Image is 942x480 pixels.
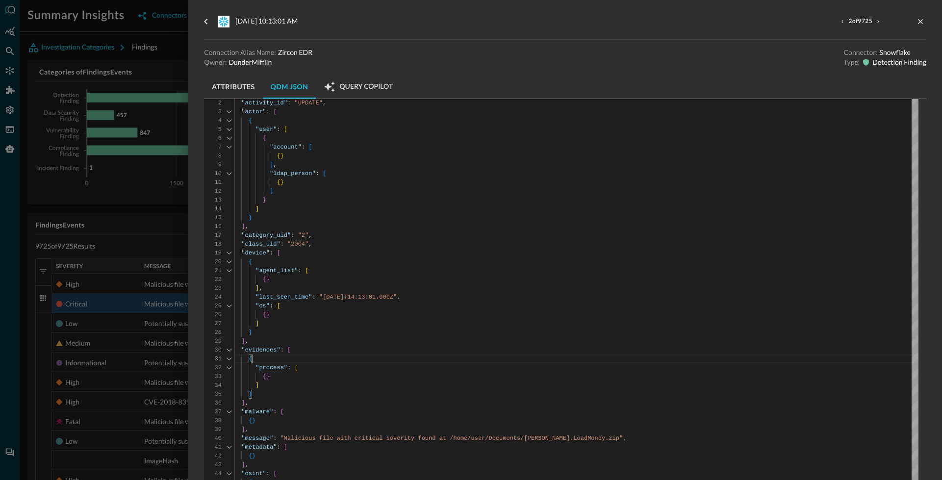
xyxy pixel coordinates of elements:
span: } [266,311,270,318]
button: next result [873,17,883,26]
span: , [623,435,626,442]
span: "device" [242,250,270,256]
p: [DATE] 10:13:01 AM [235,16,298,27]
span: "user" [255,126,277,133]
span: : [277,444,280,451]
span: ] [255,320,259,327]
span: , [273,161,277,168]
div: 31 [204,354,222,363]
div: 42 [204,452,222,460]
span: : [273,408,277,415]
span: } [252,417,255,424]
p: Connection Alias Name: [204,48,276,57]
div: Click to collapse the range. [223,407,235,416]
span: ] [270,161,273,168]
span: { [249,258,252,265]
div: Click to collapse the range. [223,346,235,354]
span: } [266,373,270,380]
div: 39 [204,425,222,434]
span: "metadata" [242,444,277,451]
span: [ [273,470,277,477]
div: 40 [204,434,222,443]
div: Click to collapse the range. [223,249,235,257]
div: 3 [204,107,222,116]
div: 4 [204,116,222,125]
div: Click to collapse the range. [223,354,235,363]
div: Click to collapse the range. [223,363,235,372]
div: 29 [204,337,222,346]
span: } [249,214,252,221]
span: : [287,100,291,106]
span: , [308,241,312,248]
span: : [277,126,280,133]
span: [ [273,108,277,115]
span: [ [287,347,291,354]
div: 11 [204,178,222,187]
div: 32 [204,363,222,372]
div: 9 [204,160,222,169]
span: : [280,347,284,354]
span: "class_uid" [242,241,280,248]
div: 15 [204,213,222,222]
div: Click to collapse the range. [223,169,235,178]
div: 16 [204,222,222,231]
span: "message" [242,435,274,442]
div: 17 [204,231,222,240]
div: 2 [204,99,222,107]
span: "category_uid" [242,232,291,239]
div: Click to collapse the range. [223,469,235,478]
div: Click to collapse the range. [223,116,235,125]
span: : [291,232,294,239]
div: 10 [204,169,222,178]
div: Click to collapse the range. [223,143,235,152]
span: { [249,117,252,124]
span: "process" [255,364,287,371]
span: "evidences" [242,347,280,354]
p: Type: [844,57,860,67]
span: { [249,355,252,362]
div: 21 [204,266,222,275]
svg: Snowflake [218,16,229,27]
span: } [280,152,284,159]
div: Click to collapse the range. [223,443,235,452]
span: "ldap_person" [270,170,316,177]
span: } [249,329,252,336]
span: } [266,276,270,283]
span: ] [242,426,245,433]
span: , [245,223,249,230]
div: 6 [204,134,222,143]
span: "agent_list" [255,267,298,274]
span: ome/user/Documents/[PERSON_NAME].LoadMoney.zip" [457,435,623,442]
span: [ [308,144,312,151]
div: 30 [204,346,222,354]
span: , [259,285,263,292]
span: : [266,470,270,477]
div: 20 [204,257,222,266]
p: Zircon EDR [278,48,312,57]
div: 13 [204,196,222,204]
span: [ [305,267,308,274]
div: 35 [204,390,222,399]
span: : [280,241,284,248]
span: [ [280,408,284,415]
span: : [298,267,302,274]
span: [ [277,250,280,256]
div: 43 [204,460,222,469]
div: 44 [204,469,222,478]
span: { [263,135,266,142]
span: "UPDATE" [295,100,323,106]
div: Click to collapse the range. [223,134,235,143]
span: ] [242,461,245,468]
button: Attributes [204,75,262,99]
span: ] [270,188,273,195]
div: 14 [204,204,222,213]
div: 27 [204,319,222,328]
span: : [273,435,277,442]
span: 2 of 9725 [848,18,872,25]
span: { [249,417,252,424]
span: } [252,453,255,459]
span: , [245,338,249,345]
div: 28 [204,328,222,337]
span: ] [242,400,245,406]
div: 7 [204,143,222,152]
